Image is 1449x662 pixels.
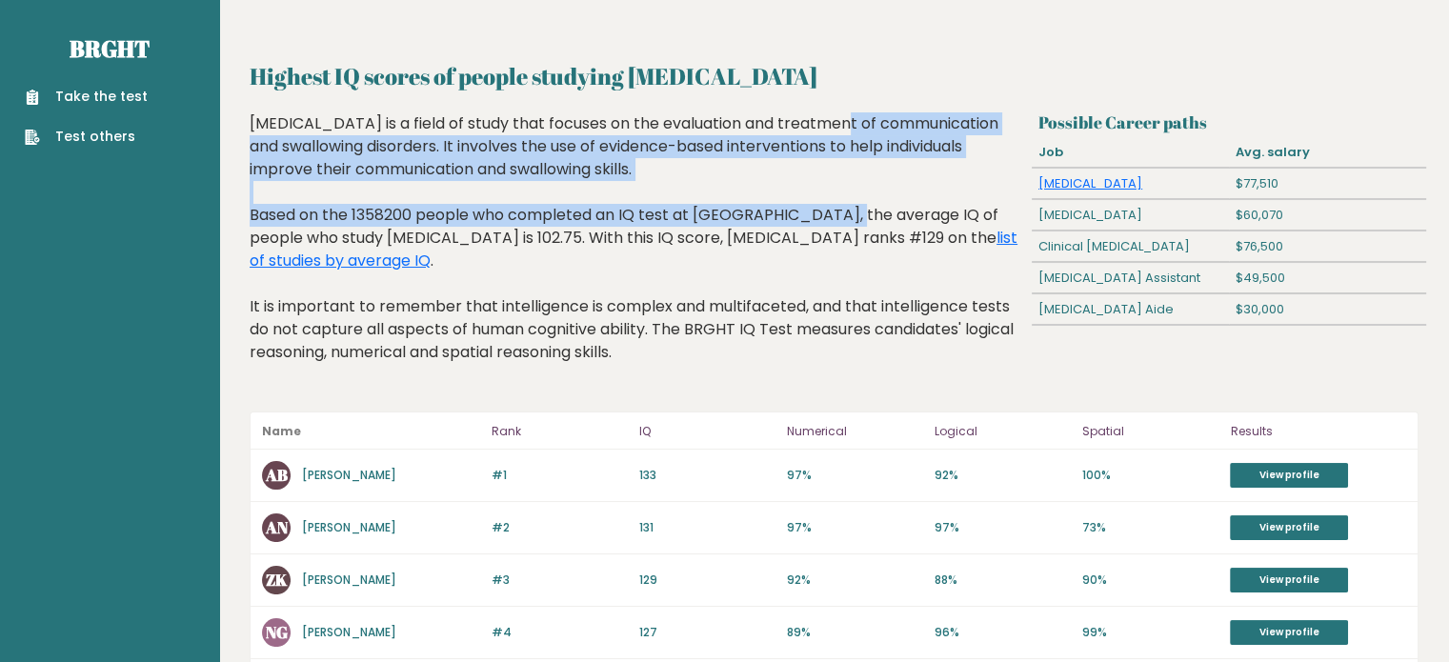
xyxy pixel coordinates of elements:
[639,624,775,641] p: 127
[1038,174,1142,192] a: [MEDICAL_DATA]
[1032,137,1229,168] div: Job
[25,87,148,107] a: Take the test
[1230,515,1348,540] a: View profile
[1032,231,1229,262] div: Clinical [MEDICAL_DATA]
[787,572,923,589] p: 92%
[1032,263,1229,293] div: [MEDICAL_DATA] Assistant
[250,59,1419,93] h2: Highest IQ scores of people studying [MEDICAL_DATA]
[492,572,628,589] p: #3
[1082,519,1218,536] p: 73%
[70,33,150,64] a: Brght
[1082,624,1218,641] p: 99%
[1229,200,1426,231] div: $60,070
[639,420,775,443] p: IQ
[492,519,628,536] p: #2
[1229,169,1426,199] div: $77,510
[639,467,775,484] p: 133
[639,519,775,536] p: 131
[787,624,923,641] p: 89%
[265,516,289,538] text: AN
[1038,112,1419,132] h3: Possible Career paths
[302,467,396,483] a: [PERSON_NAME]
[1032,294,1229,325] div: [MEDICAL_DATA] Aide
[1082,420,1218,443] p: Spatial
[935,624,1071,641] p: 96%
[492,624,628,641] p: #4
[787,519,923,536] p: 97%
[1230,463,1348,488] a: View profile
[1082,572,1218,589] p: 90%
[262,423,301,439] b: Name
[25,127,148,147] a: Test others
[250,227,1017,271] a: list of studies by average IQ
[1229,231,1426,262] div: $76,500
[266,621,288,643] text: NG
[1230,620,1348,645] a: View profile
[1032,200,1229,231] div: [MEDICAL_DATA]
[935,420,1071,443] p: Logical
[1229,263,1426,293] div: $49,500
[1230,420,1406,443] p: Results
[492,467,628,484] p: #1
[1229,294,1426,325] div: $30,000
[1229,137,1426,168] div: Avg. salary
[935,467,1071,484] p: 92%
[639,572,775,589] p: 129
[935,519,1071,536] p: 97%
[265,464,288,486] text: AB
[1082,467,1218,484] p: 100%
[302,519,396,535] a: [PERSON_NAME]
[266,569,288,591] text: ZK
[787,467,923,484] p: 97%
[492,420,628,443] p: Rank
[1230,568,1348,592] a: View profile
[250,112,1024,392] div: [MEDICAL_DATA] is a field of study that focuses on the evaluation and treatment of communication ...
[787,420,923,443] p: Numerical
[302,572,396,588] a: [PERSON_NAME]
[935,572,1071,589] p: 88%
[302,624,396,640] a: [PERSON_NAME]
